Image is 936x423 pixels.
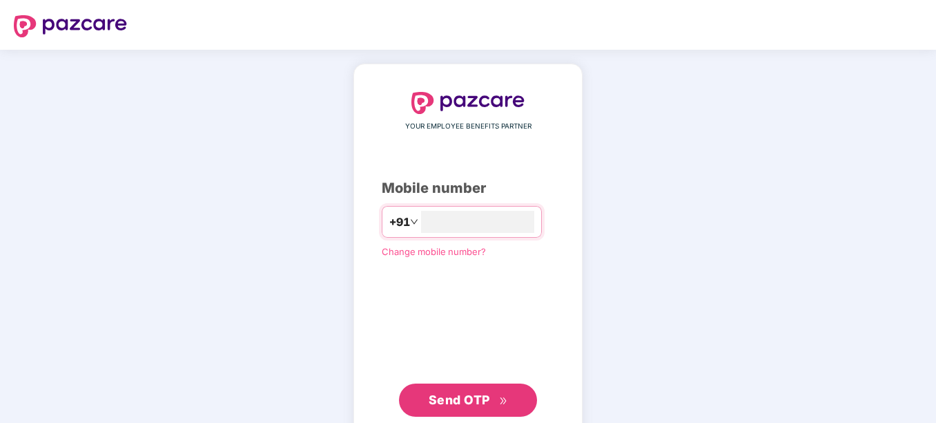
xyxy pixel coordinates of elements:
span: down [410,218,418,226]
img: logo [14,15,127,37]
span: double-right [499,397,508,406]
button: Send OTPdouble-right [399,384,537,417]
span: Send OTP [429,393,490,407]
span: +91 [389,214,410,231]
div: Mobile number [382,178,554,199]
span: YOUR EMPLOYEE BENEFITS PARTNER [405,121,532,132]
img: logo [411,92,525,114]
a: Change mobile number? [382,246,486,257]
